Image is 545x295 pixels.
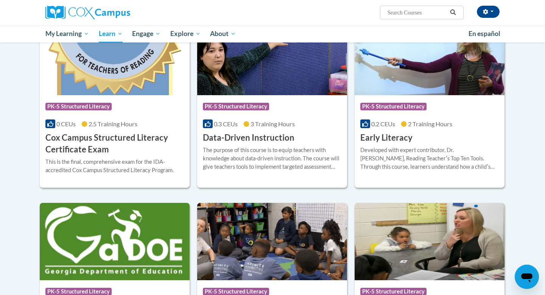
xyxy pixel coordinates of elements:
a: Cox Campus [45,6,189,19]
span: 3 Training Hours [251,120,295,127]
img: Course Logo [355,203,505,280]
button: Account Settings [477,6,500,18]
span: Learn [99,29,123,38]
span: 0 CEUs [56,120,76,127]
div: Main menu [34,25,511,42]
a: Learn [94,25,128,42]
iframe: Button to launch messaging window [515,265,539,289]
a: Course LogoPK-5 Structured Literacy0.3 CEUs3 Training Hours Data-Driven InstructionThe purpose of... [197,18,347,188]
div: Developed with expert contributor, Dr. [PERSON_NAME], Reading Teacherʹs Top Ten Tools. Through th... [360,146,499,171]
span: Engage [132,29,160,38]
a: Course LogoPK-5 Structured Literacy0 CEUs2.5 Training Hours Cox Campus Structured Literacy Certif... [40,18,190,188]
a: My Learning [40,25,94,42]
span: My Learning [45,29,89,38]
img: Course Logo [40,18,190,95]
img: Course Logo [355,18,505,95]
span: En español [469,30,500,38]
h3: Early Literacy [360,132,413,144]
a: Engage [127,25,165,42]
div: The purpose of this course is to equip teachers with knowledge about data-driven instruction. The... [203,146,341,171]
span: About [210,29,236,38]
span: PK-5 Structured Literacy [360,103,427,110]
a: En español [464,26,505,42]
span: 0.3 CEUs [214,120,238,127]
h3: Cox Campus Structured Literacy Certificate Exam [45,132,184,155]
div: This is the final, comprehensive exam for the IDA-accredited Cox Campus Structured Literacy Program. [45,158,184,174]
span: PK-5 Structured Literacy [45,103,112,110]
img: Course Logo [197,203,347,280]
a: Explore [165,25,206,42]
span: 0.2 CEUs [371,120,395,127]
a: About [206,25,241,42]
h3: Data-Driven Instruction [203,132,294,144]
img: Course Logo [40,203,190,280]
span: Explore [170,29,201,38]
span: 2.5 Training Hours [89,120,137,127]
img: Course Logo [197,18,347,95]
span: PK-5 Structured Literacy [203,103,269,110]
input: Search Courses [387,8,447,17]
img: Cox Campus [45,6,130,19]
span: 2 Training Hours [408,120,452,127]
a: Course LogoPK-5 Structured Literacy0.2 CEUs2 Training Hours Early LiteracyDeveloped with expert c... [355,18,505,188]
button: Search [447,8,459,17]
